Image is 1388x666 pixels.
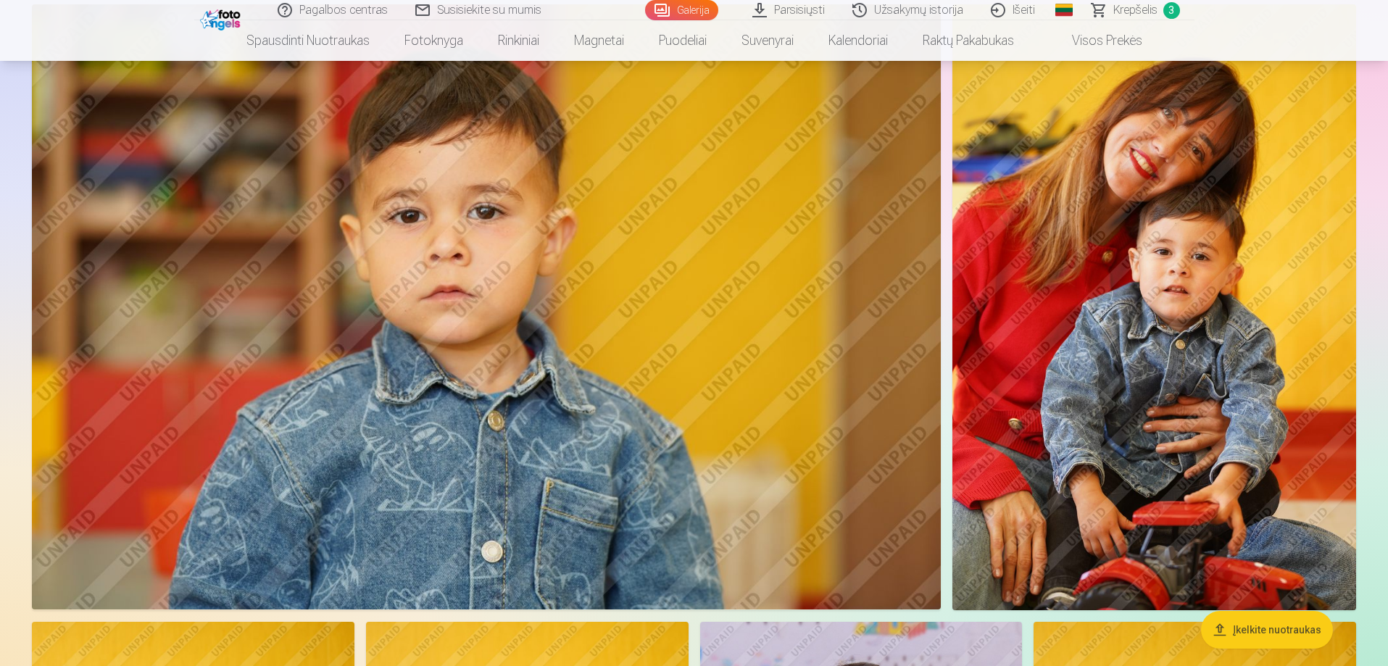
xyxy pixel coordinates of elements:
[905,20,1031,61] a: Raktų pakabukas
[1163,2,1180,19] span: 3
[557,20,641,61] a: Magnetai
[387,20,481,61] a: Fotoknyga
[641,20,724,61] a: Puodeliai
[200,6,244,30] img: /fa2
[481,20,557,61] a: Rinkiniai
[1201,611,1333,649] button: Įkelkite nuotraukas
[1031,20,1160,61] a: Visos prekės
[811,20,905,61] a: Kalendoriai
[724,20,811,61] a: Suvenyrai
[229,20,387,61] a: Spausdinti nuotraukas
[1113,1,1158,19] span: Krepšelis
